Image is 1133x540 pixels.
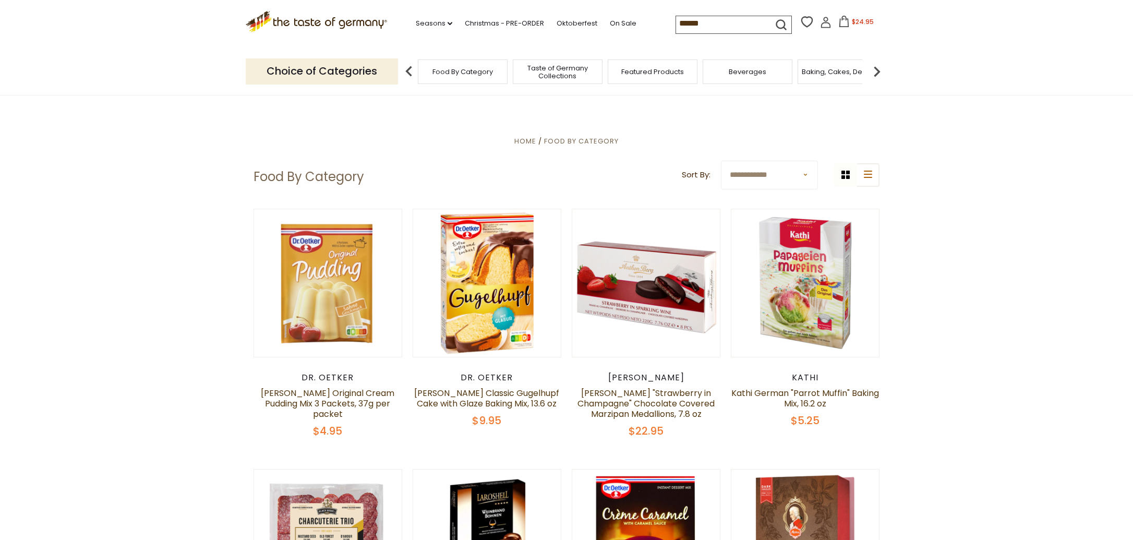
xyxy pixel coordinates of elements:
a: Home [514,136,536,146]
img: Anthon Berg "Strawberry in Champagne" Chocolate Covered Marzipan Medallions, 7.8 oz [572,209,720,357]
a: Christmas - PRE-ORDER [465,18,544,29]
a: [PERSON_NAME] Original Cream Pudding Mix 3 Packets, 37g per packet [261,387,394,420]
span: $9.95 [472,413,501,428]
div: Kathi [731,373,879,383]
span: $5.25 [791,413,819,428]
button: $24.95 [834,16,878,31]
img: Dr. Oetker Original Cream Pudding Mix 3 Packets, 37g per packet [254,209,402,357]
a: Taste of Germany Collections [516,64,599,80]
div: [PERSON_NAME] [572,373,720,383]
a: Food By Category [544,136,619,146]
img: Dr. Oetker Classic Gugelhupf Cake with Glaze Baking Mix, 13.6 oz [413,209,561,357]
a: Beverages [729,68,766,76]
a: Food By Category [432,68,493,76]
a: Featured Products [621,68,684,76]
span: $4.95 [313,424,342,438]
a: [PERSON_NAME] Classic Gugelhupf Cake with Glaze Baking Mix, 13.6 oz [414,387,559,410]
a: Kathi German "Parrot Muffin" Baking Mix, 16.2 oz [731,387,879,410]
a: Oktoberfest [557,18,597,29]
img: next arrow [866,61,887,82]
span: $22.95 [629,424,664,438]
a: Seasons [416,18,452,29]
label: Sort By: [682,169,710,182]
a: On Sale [610,18,636,29]
a: Baking, Cakes, Desserts [802,68,883,76]
p: Choice of Categories [246,58,398,84]
h1: Food By Category [254,169,364,185]
span: $24.95 [852,17,874,26]
img: previous arrow [399,61,419,82]
div: Dr. Oetker [254,373,402,383]
div: Dr. Oetker [413,373,561,383]
a: [PERSON_NAME] "Strawberry in Champagne" Chocolate Covered Marzipan Medallions, 7.8 oz [577,387,715,420]
img: Kathi German "Parrot Muffin" Baking Mix, 16.2 oz [731,209,879,357]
